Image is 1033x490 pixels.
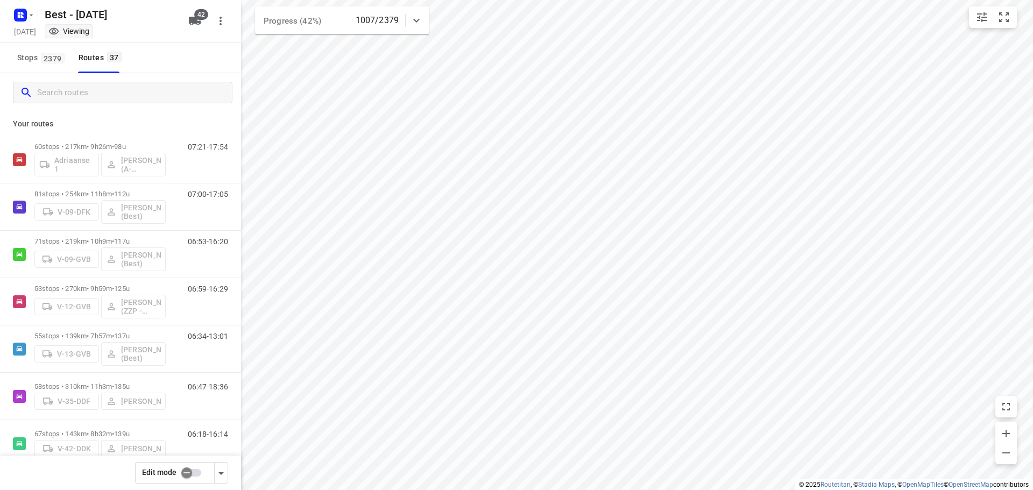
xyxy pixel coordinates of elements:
[114,430,130,438] span: 139u
[112,143,114,151] span: •
[34,143,166,151] p: 60 stops • 217km • 9h26m
[188,430,228,438] p: 06:18-16:14
[112,190,114,198] span: •
[210,10,231,32] button: More
[114,382,130,390] span: 135u
[820,481,851,488] a: Routetitan
[356,14,399,27] p: 1007/2379
[194,9,208,20] span: 42
[34,190,166,198] p: 81 stops • 254km • 11h8m
[48,26,89,37] div: You are currently in view mode. To make any changes, go to edit project.
[13,118,228,130] p: Your routes
[34,382,166,390] p: 58 stops • 310km • 11h3m
[949,481,993,488] a: OpenStreetMap
[971,6,993,28] button: Map settings
[969,6,1017,28] div: small contained button group
[993,6,1015,28] button: Fit zoom
[114,332,130,340] span: 137u
[858,481,895,488] a: Stadia Maps
[79,51,125,65] div: Routes
[37,84,232,101] input: Search routes
[184,10,206,32] button: 42
[112,430,114,438] span: •
[799,481,1029,488] li: © 2025 , © , © © contributors
[114,190,130,198] span: 112u
[34,237,166,245] p: 71 stops • 219km • 10h9m
[114,237,130,245] span: 117u
[112,285,114,293] span: •
[188,382,228,391] p: 06:47-18:36
[112,237,114,245] span: •
[264,16,321,26] span: Progress (42%)
[114,285,130,293] span: 125u
[112,382,114,390] span: •
[255,6,429,34] div: Progress (42%)1007/2379
[142,468,176,477] span: Edit mode
[17,51,68,65] span: Stops
[34,285,166,293] p: 53 stops • 270km • 9h59m
[107,52,122,62] span: 37
[41,53,65,63] span: 2379
[902,481,944,488] a: OpenMapTiles
[188,237,228,246] p: 06:53-16:20
[114,143,125,151] span: 98u
[215,466,228,479] div: Driver app settings
[34,430,166,438] p: 67 stops • 143km • 8h32m
[188,285,228,293] p: 06:59-16:29
[188,190,228,198] p: 07:00-17:05
[188,332,228,340] p: 06:34-13:01
[112,332,114,340] span: •
[188,143,228,151] p: 07:21-17:54
[34,332,166,340] p: 55 stops • 139km • 7h57m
